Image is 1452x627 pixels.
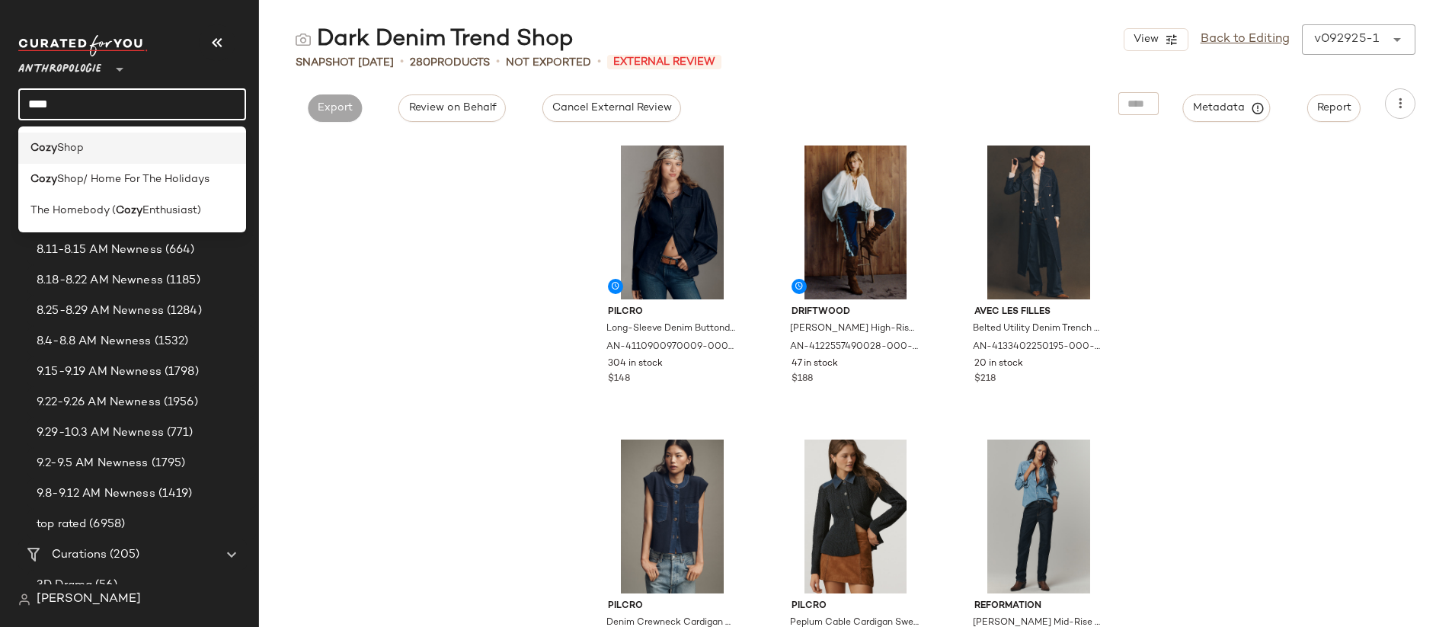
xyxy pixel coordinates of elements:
span: Pilcro [608,306,737,319]
button: Metadata [1183,94,1271,122]
span: • [597,53,601,72]
span: Anthropologie [18,52,101,79]
button: Report [1307,94,1361,122]
span: Curations [52,546,107,564]
span: AN-4133402250195-000-094 [973,341,1102,354]
span: 9.29-10.3 AM Newness [37,424,164,442]
span: Belted Utility Denim Trench Coat Jacket by Avec Les Filles in Blue, Women's, Size: Large, Polyest... [973,322,1102,336]
span: Snapshot [DATE] [296,55,394,71]
span: top rated [37,516,86,533]
span: 47 in stock [792,357,838,371]
span: [PERSON_NAME] High-Rise Wide-Leg Embroidered Jeans by [PERSON_NAME] in Blue, Women's, Size: 30, P... [790,322,919,336]
span: Avec Les Filles [974,306,1103,319]
span: (1284) [164,302,202,320]
span: 3D Drama [37,577,92,594]
span: (1795) [149,455,186,472]
span: Metadata [1192,101,1262,115]
span: Cancel External Review [552,102,672,114]
span: Driftwood [792,306,920,319]
img: 4122557490028_091_b14 [779,146,932,299]
span: Review on Behalf [408,102,496,114]
span: Shop/ Home For The Holidays [57,171,209,187]
span: Reformation [974,600,1103,613]
span: Pilcro [792,600,920,613]
span: 8.4-8.8 AM Newness [37,333,152,350]
span: $218 [974,373,996,386]
span: 8.25-8.29 AM Newness [37,302,164,320]
span: (6958) [86,516,125,533]
a: Back to Editing [1201,30,1290,49]
b: Cozy [116,203,142,219]
span: Enthusiast) [142,203,201,219]
span: (1419) [155,485,193,503]
span: Long-Sleeve Denim Buttondown Shirt by Pilcro in Blue, Women's, Size: Large, Cotton at Anthropologie [606,322,735,336]
span: • [400,53,404,72]
span: (205) [107,546,139,564]
img: cfy_white_logo.C9jOOHJF.svg [18,35,148,56]
b: Cozy [30,171,57,187]
span: (1532) [152,333,189,350]
span: 280 [410,57,430,69]
img: 4139952400692_091_b [962,440,1115,593]
span: (1798) [162,363,199,381]
span: The Homebody ( [30,203,116,219]
span: 9.8-9.12 AM Newness [37,485,155,503]
span: Report [1316,102,1351,114]
span: External Review [607,55,721,69]
span: 8.18-8.22 AM Newness [37,272,163,290]
div: v092925-1 [1314,30,1379,49]
img: svg%3e [18,593,30,606]
span: (56) [92,577,117,594]
img: 4133402250195_094_b [962,146,1115,299]
button: View [1124,28,1188,51]
span: 9.2-9.5 AM Newness [37,455,149,472]
button: Cancel External Review [542,94,681,122]
span: 9.15-9.19 AM Newness [37,363,162,381]
span: (1956) [161,394,198,411]
img: 4114083860002_041_b [596,440,749,593]
span: 8.11-8.15 AM Newness [37,242,162,259]
span: Not Exported [506,55,591,71]
span: AN-4122557490028-000-091 [790,341,919,354]
span: AN-4110900970009-000-091 [606,341,735,354]
span: 9.22-9.26 AM Newness [37,394,161,411]
b: Cozy [30,140,57,156]
span: $148 [608,373,630,386]
span: (771) [164,424,193,442]
span: Shop [57,140,84,156]
div: Dark Denim Trend Shop [296,24,574,55]
span: (664) [162,242,195,259]
span: $188 [792,373,813,386]
span: [PERSON_NAME] [37,590,141,609]
span: 20 in stock [974,357,1023,371]
span: 304 in stock [608,357,663,371]
button: Review on Behalf [398,94,505,122]
div: Products [410,55,490,71]
img: 4110900970009_091_b [596,146,749,299]
img: svg%3e [296,32,311,47]
span: • [496,53,500,72]
span: View [1132,34,1158,46]
span: (1185) [163,272,200,290]
span: Pilcro [608,600,737,613]
img: 4114083860006_041_b [779,440,932,593]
